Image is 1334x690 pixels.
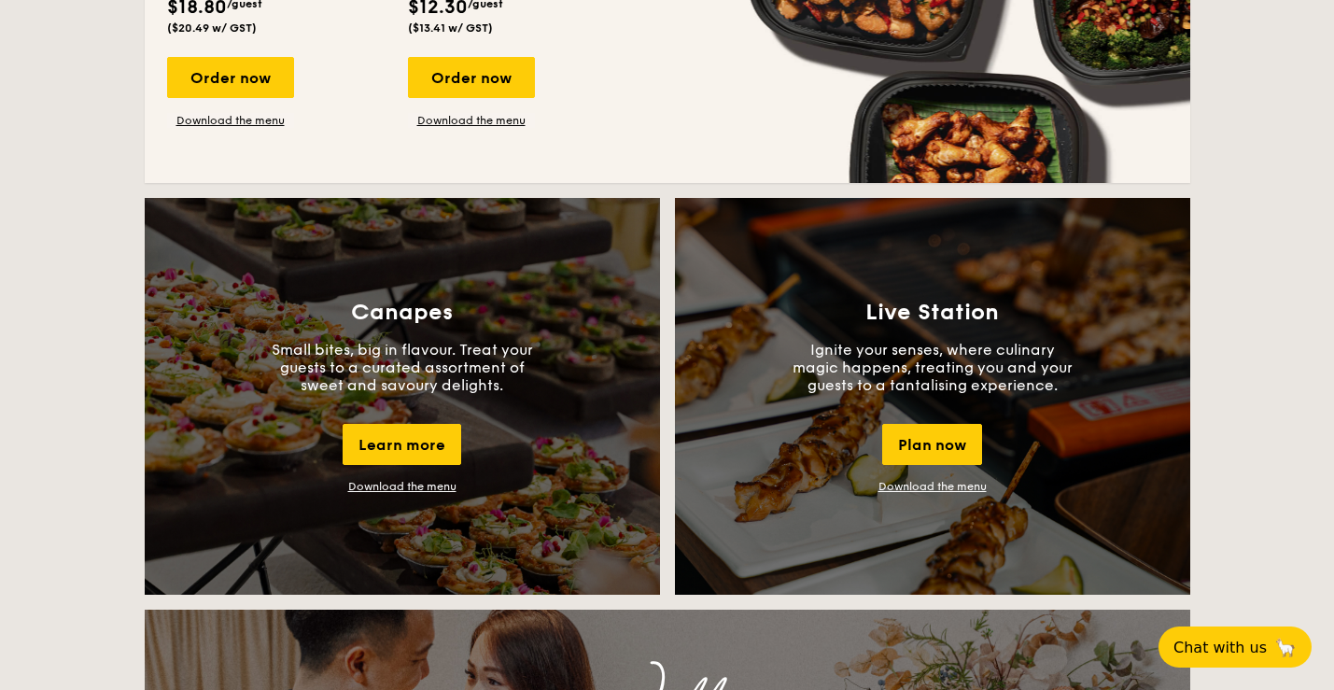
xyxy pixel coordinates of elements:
a: Download the menu [348,480,456,493]
h3: Live Station [865,300,999,326]
p: Small bites, big in flavour. Treat your guests to a curated assortment of sweet and savoury delig... [262,341,542,394]
span: 🦙 [1274,637,1297,658]
a: Download the menu [167,113,294,128]
button: Chat with us🦙 [1158,627,1312,668]
h3: Canapes [351,300,453,326]
span: ($20.49 w/ GST) [167,21,257,35]
div: Learn more [343,424,461,465]
p: Ignite your senses, where culinary magic happens, treating you and your guests to a tantalising e... [793,341,1073,394]
div: Order now [167,57,294,98]
div: Plan now [882,424,982,465]
div: Order now [408,57,535,98]
a: Download the menu [408,113,535,128]
a: Download the menu [878,480,987,493]
span: ($13.41 w/ GST) [408,21,493,35]
span: Chat with us [1173,639,1267,656]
